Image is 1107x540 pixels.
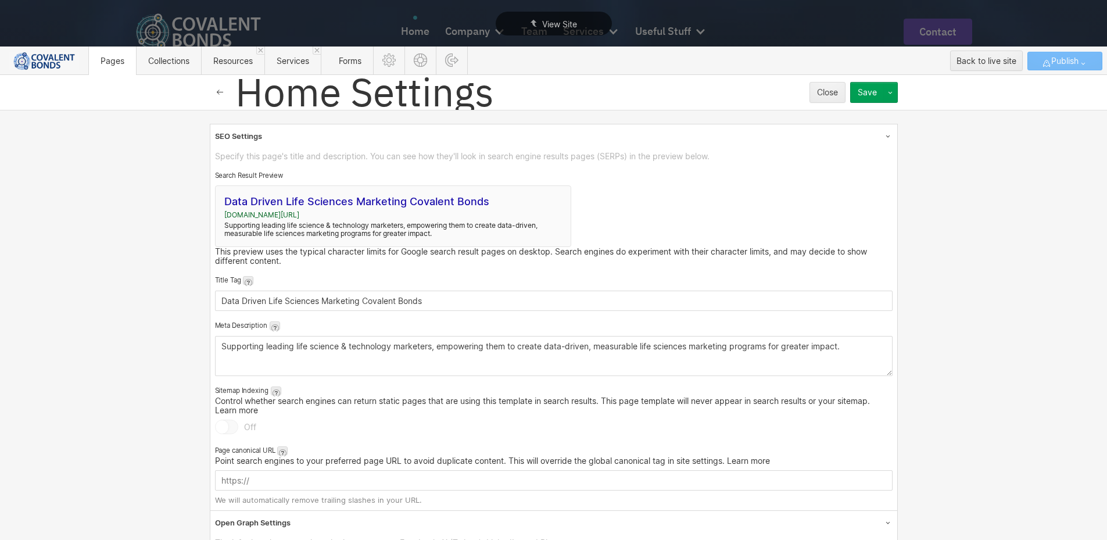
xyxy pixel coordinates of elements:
[817,88,838,97] div: Close
[339,56,361,66] span: Forms
[215,276,241,285] span: Title Tag
[215,247,893,266] div: This preview uses the typical character limits for Google search result pages on desktop. Search ...
[215,131,262,141] div: SEO Settings
[215,321,267,330] span: Meta Description
[101,56,124,66] span: Pages
[727,456,770,466] a: Learn more
[235,67,494,118] h2: Home Settings
[244,423,256,432] div: Off
[950,51,1023,71] button: Back to live site
[215,495,893,505] div: We will automatically remove trailing slashes in your URL.
[215,446,275,455] span: Page canonical URL
[215,396,870,415] span: Control whether search engines can return static pages that are using this template in search res...
[850,82,884,103] button: Save
[215,152,893,161] span: Specify this page's title and description. You can see how they'll look in search engine results ...
[224,221,562,238] div: Supporting leading life science & technology marketers, empowering them to create data-driven, me...
[215,518,291,527] div: Open Graph Settings
[215,336,893,376] textarea: Supporting leading life science & technology marketers, empowering them to create data-driven, me...
[542,19,577,29] span: View Site
[215,387,268,395] span: Sitemap Indexing
[215,470,893,491] input: https://
[277,56,309,66] span: Services
[215,405,258,415] a: Learn more
[956,52,1016,70] div: Back to live site
[224,211,562,219] div: [DOMAIN_NAME][URL]
[9,52,79,70] img: 628286f817e1fbf1301ffa5e_CB%20Login.png
[1027,52,1102,70] button: Publish
[809,82,846,103] button: Close
[858,88,877,97] div: Save
[1051,52,1079,70] span: Publish
[148,56,189,66] span: Collections
[313,47,321,55] a: Close 'Services' tab
[224,195,506,209] div: Data Driven Life Sciences Marketing Covalent Bonds
[215,456,770,466] span: Point search engines to your preferred page URL to avoid duplicate content. This will override th...
[215,171,284,180] span: Search Result Preview
[256,47,264,55] a: Close 'Resources' tab
[213,56,253,66] span: Resources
